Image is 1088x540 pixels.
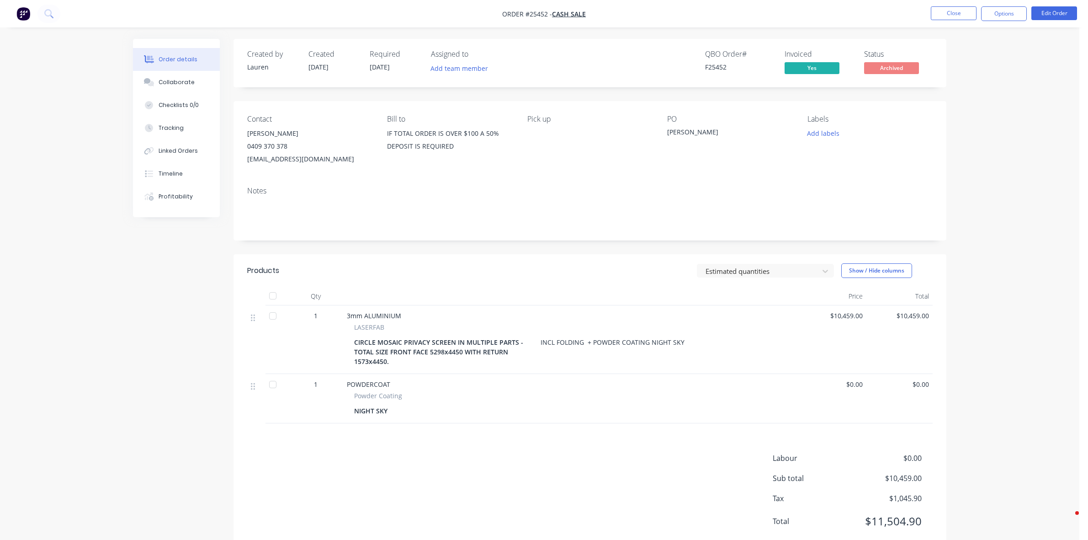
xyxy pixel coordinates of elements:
[854,513,922,529] span: $11,504.90
[802,127,844,139] button: Add labels
[864,62,919,74] span: Archived
[133,139,220,162] button: Linked Orders
[247,50,297,59] div: Created by
[552,10,586,18] a: CASH SALE
[247,127,372,166] div: [PERSON_NAME]0409 370 378[EMAIL_ADDRESS][DOMAIN_NAME]
[387,127,512,156] div: IF TOTAL ORDER IS OVER $100 A 50% DEPOSIT IS REQUIRED
[354,391,402,401] span: Powder Coating
[247,187,933,195] div: Notes
[159,170,183,178] div: Timeline
[314,380,318,389] span: 1
[431,62,493,75] button: Add team member
[981,6,1027,21] button: Options
[247,115,372,123] div: Contact
[247,127,372,140] div: [PERSON_NAME]
[16,7,30,21] img: Factory
[537,336,688,349] div: INCL FOLDING + POWDER COATING NIGHT SKY
[159,101,199,109] div: Checklists 0/0
[800,287,866,305] div: Price
[870,380,929,389] span: $0.00
[308,50,359,59] div: Created
[159,55,197,64] div: Order details
[854,473,922,484] span: $10,459.00
[133,48,220,71] button: Order details
[159,192,193,201] div: Profitability
[705,50,774,59] div: QBO Order #
[354,336,537,368] div: CIRCLE MOSAIC PRIVACY SCREEN IN MULTIPLE PARTS - TOTAL SIZE FRONT FACE 5298x4450 WITH RETURN 1573...
[308,63,329,71] span: [DATE]
[159,147,198,155] div: Linked Orders
[288,287,343,305] div: Qty
[133,117,220,139] button: Tracking
[247,153,372,166] div: [EMAIL_ADDRESS][DOMAIN_NAME]
[866,287,933,305] div: Total
[354,404,391,417] div: NIGHT SKY
[370,50,420,59] div: Required
[347,380,390,389] span: POWDERCOAT
[854,453,922,464] span: $0.00
[431,50,522,59] div: Assigned to
[314,311,318,321] span: 1
[807,115,933,123] div: Labels
[1057,509,1079,531] iframe: Intercom live chat
[247,62,297,72] div: Lauren
[773,516,854,527] span: Total
[785,62,839,74] span: Yes
[159,124,184,132] div: Tracking
[931,6,977,20] button: Close
[387,127,512,153] div: IF TOTAL ORDER IS OVER $100 A 50% DEPOSIT IS REQUIRED
[347,311,401,320] span: 3mm ALUMINIUM
[667,115,792,123] div: PO
[133,162,220,185] button: Timeline
[370,63,390,71] span: [DATE]
[354,322,384,332] span: LASERFAB
[527,115,653,123] div: Pick up
[502,10,552,18] span: Order #25452 -
[387,115,512,123] div: Bill to
[773,473,854,484] span: Sub total
[247,140,372,153] div: 0409 370 378
[426,62,493,75] button: Add team member
[773,493,854,504] span: Tax
[705,62,774,72] div: F25452
[870,311,929,321] span: $10,459.00
[785,50,853,59] div: Invoiced
[841,263,912,278] button: Show / Hide columns
[804,380,863,389] span: $0.00
[247,265,279,276] div: Products
[804,311,863,321] span: $10,459.00
[854,493,922,504] span: $1,045.90
[1031,6,1077,20] button: Edit Order
[667,127,781,140] div: [PERSON_NAME]
[133,71,220,94] button: Collaborate
[133,185,220,208] button: Profitability
[133,94,220,117] button: Checklists 0/0
[864,50,933,59] div: Status
[159,78,195,86] div: Collaborate
[773,453,854,464] span: Labour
